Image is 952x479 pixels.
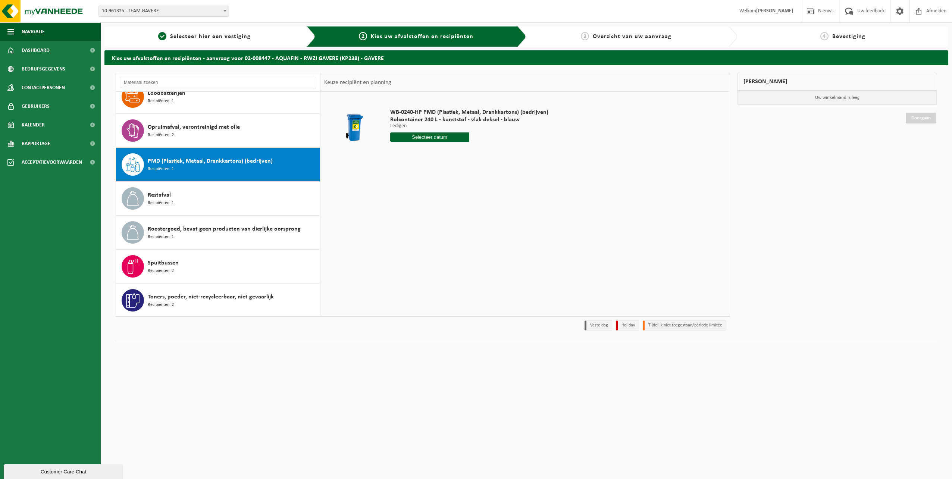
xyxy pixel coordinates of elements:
[593,34,671,40] span: Overzicht van uw aanvraag
[581,32,589,40] span: 3
[390,132,469,142] input: Selecteer datum
[4,463,125,479] iframe: chat widget
[116,284,320,317] button: Toners, poeder, niet-recycleerbaar, niet gevaarlijk Recipiënten: 2
[99,6,229,16] span: 10-961325 - TEAM GAVERE
[371,34,473,40] span: Kies uw afvalstoffen en recipiënten
[148,200,174,207] span: Recipiënten: 1
[148,123,240,132] span: Opruimafval, verontreinigd met olie
[738,73,937,91] div: [PERSON_NAME]
[108,32,301,41] a: 1Selecteer hier een vestiging
[148,132,174,139] span: Recipiënten: 2
[643,320,726,331] li: Tijdelijk niet toegestaan/période limitée
[116,148,320,182] button: PMD (Plastiek, Metaal, Drankkartons) (bedrijven) Recipiënten: 1
[148,89,185,98] span: Loodbatterijen
[98,6,229,17] span: 10-961325 - TEAM GAVERE
[22,134,50,153] span: Rapportage
[22,22,45,41] span: Navigatie
[148,259,179,267] span: Spuitbussen
[22,41,50,60] span: Dashboard
[738,91,937,105] p: Uw winkelmand is leeg
[22,153,82,172] span: Acceptatievoorwaarden
[120,77,316,88] input: Materiaal zoeken
[22,116,45,134] span: Kalender
[148,191,171,200] span: Restafval
[158,32,166,40] span: 1
[359,32,367,40] span: 2
[832,34,865,40] span: Bevestiging
[22,97,50,116] span: Gebruikers
[148,292,274,301] span: Toners, poeder, niet-recycleerbaar, niet gevaarlijk
[116,250,320,284] button: Spuitbussen Recipiënten: 2
[148,225,301,234] span: Roostergoed, bevat geen producten van dierlijke oorsprong
[148,267,174,275] span: Recipiënten: 2
[116,182,320,216] button: Restafval Recipiënten: 1
[756,8,793,14] strong: [PERSON_NAME]
[390,109,548,116] span: WB-0240-HP PMD (Plastiek, Metaal, Drankkartons) (bedrijven)
[116,80,320,114] button: Loodbatterijen Recipiënten: 1
[906,113,936,123] a: Doorgaan
[148,98,174,105] span: Recipiënten: 1
[148,234,174,241] span: Recipiënten: 1
[116,216,320,250] button: Roostergoed, bevat geen producten van dierlijke oorsprong Recipiënten: 1
[320,73,395,92] div: Keuze recipiënt en planning
[22,60,65,78] span: Bedrijfsgegevens
[585,320,612,331] li: Vaste dag
[390,116,548,123] span: Rolcontainer 240 L - kunststof - vlak deksel - blauw
[104,50,948,65] h2: Kies uw afvalstoffen en recipiënten - aanvraag voor 02-008447 - AQUAFIN - RWZI GAVERE (KP238) - G...
[148,301,174,309] span: Recipiënten: 2
[148,157,273,166] span: PMD (Plastiek, Metaal, Drankkartons) (bedrijven)
[22,78,65,97] span: Contactpersonen
[820,32,829,40] span: 4
[148,166,174,173] span: Recipiënten: 1
[116,114,320,148] button: Opruimafval, verontreinigd met olie Recipiënten: 2
[616,320,639,331] li: Holiday
[170,34,251,40] span: Selecteer hier een vestiging
[390,123,548,129] p: Ledigen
